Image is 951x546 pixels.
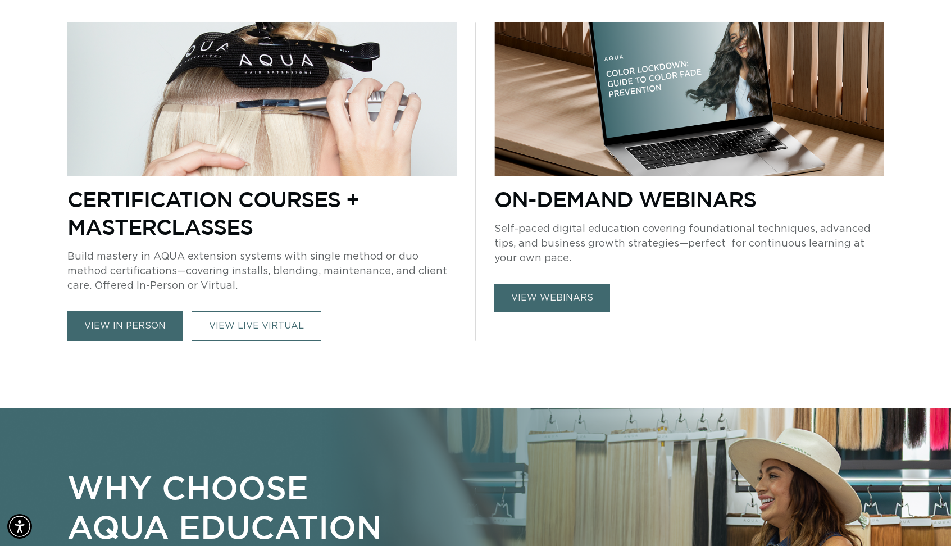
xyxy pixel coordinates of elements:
div: Accessibility Menu [7,514,32,539]
p: Certification Courses + Masterclasses [67,185,457,240]
p: On-Demand Webinars [494,185,884,213]
iframe: Chat Widget [895,492,951,546]
p: Build mastery in AQUA extension systems with single method or duo method certifications—covering ... [67,249,457,293]
p: Self-paced digital education covering foundational techniques, advanced tips, and business growth... [494,222,884,266]
p: WHY CHOOSE AQUA EDUCATION [67,468,382,546]
a: VIEW LIVE VIRTUAL [192,311,321,341]
a: view webinars [494,284,610,312]
a: view in person [67,311,183,341]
